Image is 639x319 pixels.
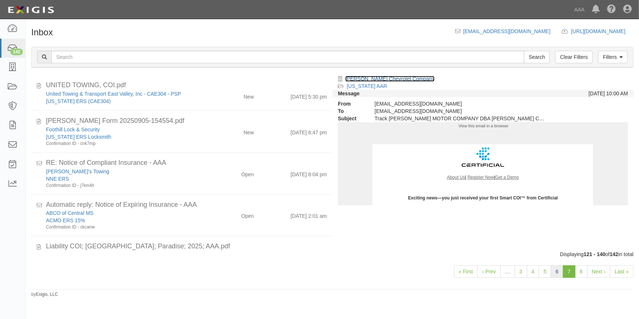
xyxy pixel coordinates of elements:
[369,107,553,115] div: agreement-w7vema@ace.complianz.com
[6,3,56,17] img: logo-5460c22ac91f19d4615b14bd174203de0afe785f0fc80cf4dbbc73dc1793850b.png
[46,81,327,90] div: UNITED TOWING, COI.pdf
[241,168,254,178] div: Open
[610,265,633,278] a: Last »
[515,265,527,278] a: 3
[477,265,500,278] a: ‹ Prev
[46,176,69,182] a: NNE ERS
[290,168,327,178] div: [DATE] 8:04 pm
[571,28,633,34] a: [URL][DOMAIN_NAME]
[467,175,494,180] a: Register Now
[332,107,369,115] strong: To
[571,2,588,17] a: AAA
[46,182,205,189] div: Confirmation ID - j7km4h
[290,90,327,100] div: [DATE] 5:30 pm
[46,98,111,104] a: [US_STATE] ERS (CAE304)
[454,265,478,278] a: « First
[555,51,592,63] a: Clear Filters
[495,175,519,180] a: Get a Demo
[332,115,369,122] strong: Subject
[527,265,539,278] a: 4
[369,100,553,107] div: [EMAIL_ADDRESS][DOMAIN_NAME]
[551,265,563,278] a: 6
[524,51,550,63] input: Search
[10,49,23,55] div: 142
[46,98,205,105] div: California ERS (CAE304)
[46,90,205,98] div: United Towing & Transport East Valley, Inc - CAE304 - PSP
[589,90,628,97] div: [DATE] 10:00 AM
[46,210,93,216] a: ABCO of Central MS
[290,126,327,136] div: [DATE] 6:47 pm
[46,169,109,174] a: [PERSON_NAME]'s Towing
[461,147,504,167] img: https://campaign-image.com/zohocampaigns/587291000004436299_1651615007446_certificial_logo_final.jpg
[458,124,508,128] a: View this email in a browser
[539,265,551,278] a: 5
[563,265,575,278] a: 7
[46,217,85,223] a: ACMO ERS 15%
[31,28,53,37] h1: Inbox
[46,133,205,141] div: California ERS Locksmith
[290,209,327,220] div: [DATE] 2:01 am
[345,76,435,82] a: [PERSON_NAME] Chevrolet Company
[598,51,628,63] a: Filters
[332,100,369,107] strong: From
[46,224,205,230] div: Confirmation ID - ckcanw
[31,291,58,298] small: by
[46,158,327,168] div: RE: Notice of Compliant Insurance - AAA
[607,5,616,14] i: Help Center - Complianz
[243,90,254,100] div: New
[575,265,588,278] a: 8
[36,292,58,297] a: Exigis, LLC
[243,126,254,136] div: New
[26,251,639,258] div: Displaying of in total
[378,174,588,181] p: | |
[46,242,327,251] div: Liability COI; CA; Paradise; 2025; AAA.pdf
[500,265,515,278] a: …
[241,209,254,220] div: Open
[46,126,205,133] div: Foothill Lock & Security
[447,175,465,180] a: About Us
[46,141,205,147] div: Confirmation ID - cnk7mp
[347,83,387,89] a: [US_STATE] AAR
[338,91,360,96] strong: Message
[46,134,111,140] a: [US_STATE] ERS Locksmith
[46,91,181,97] a: United Towing & Transport East Valley, Inc - CAE304 - PSP
[369,115,553,122] div: Track GALLES MOTOR COMPANY DBA GALLES CHEVROLET COMPANY's Insurance Coverage
[46,116,327,126] div: ACORD Form 20250905-154554.pdf
[610,251,618,257] b: 142
[46,127,100,132] a: Foothill Lock & Security
[46,200,327,210] div: Automatic reply: Notice of Expiring Insurance - AAA
[463,28,550,34] a: [EMAIL_ADDRESS][DOMAIN_NAME]
[408,195,558,201] b: Exciting news—you just received your first Smart COI™ from Certificial
[51,51,524,63] input: Search
[584,251,606,257] b: 121 - 140
[587,265,610,278] a: Next ›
